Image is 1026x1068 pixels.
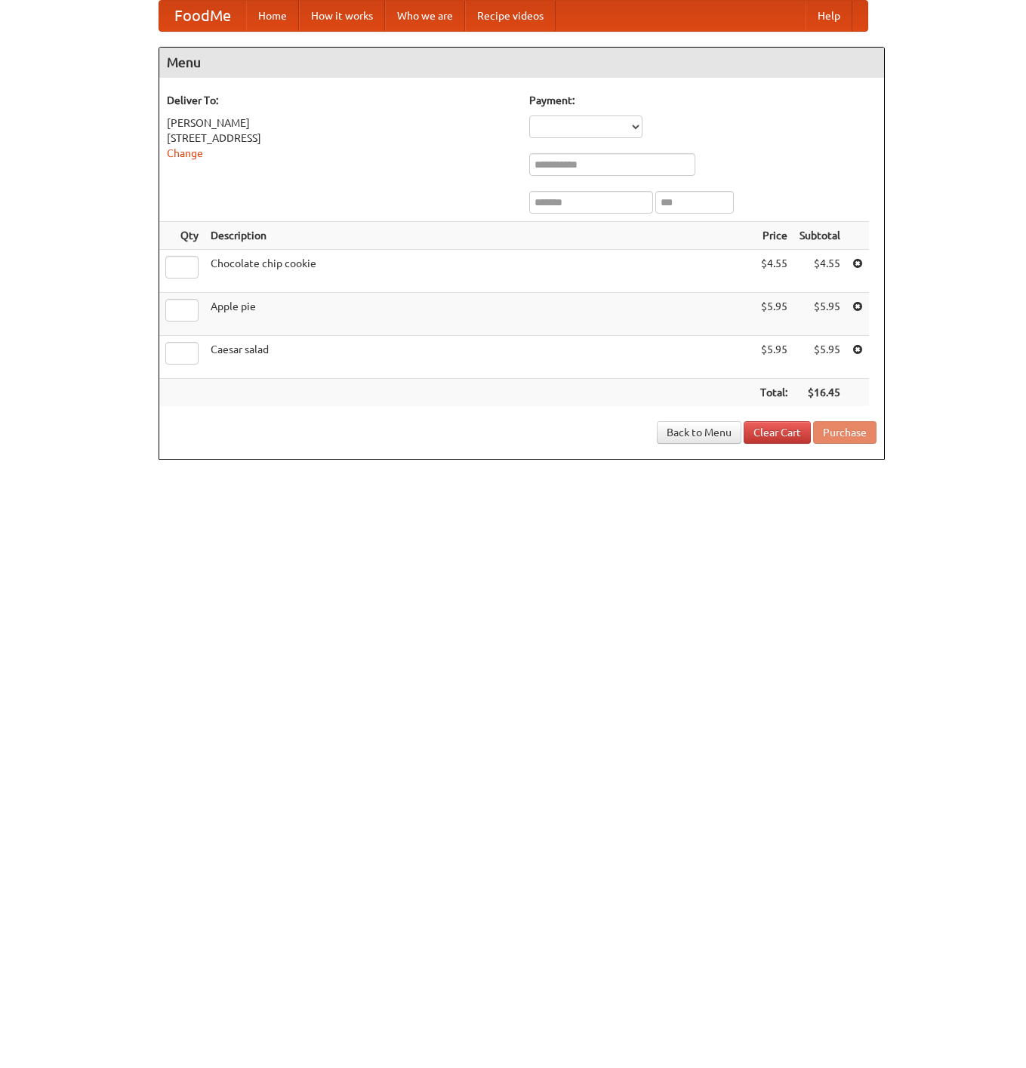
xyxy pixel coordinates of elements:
[806,1,852,31] a: Help
[754,222,793,250] th: Price
[159,222,205,250] th: Qty
[167,115,514,131] div: [PERSON_NAME]
[167,93,514,108] h5: Deliver To:
[205,293,754,336] td: Apple pie
[159,48,884,78] h4: Menu
[793,293,846,336] td: $5.95
[793,336,846,379] td: $5.95
[167,147,203,159] a: Change
[793,222,846,250] th: Subtotal
[754,336,793,379] td: $5.95
[754,250,793,293] td: $4.55
[529,93,877,108] h5: Payment:
[246,1,299,31] a: Home
[205,222,754,250] th: Description
[754,293,793,336] td: $5.95
[385,1,465,31] a: Who we are
[657,421,741,444] a: Back to Menu
[465,1,556,31] a: Recipe videos
[299,1,385,31] a: How it works
[205,250,754,293] td: Chocolate chip cookie
[744,421,811,444] a: Clear Cart
[205,336,754,379] td: Caesar salad
[754,379,793,407] th: Total:
[167,131,514,146] div: [STREET_ADDRESS]
[793,379,846,407] th: $16.45
[793,250,846,293] td: $4.55
[159,1,246,31] a: FoodMe
[813,421,877,444] button: Purchase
